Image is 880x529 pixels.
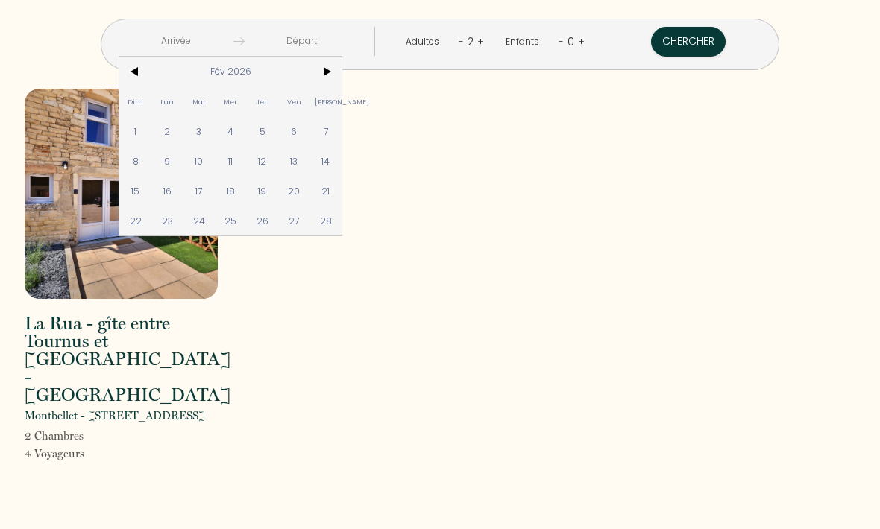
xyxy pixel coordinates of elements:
div: Adultes [406,35,444,49]
span: 26 [247,206,279,235]
span: 21 [310,176,342,206]
span: 5 [247,116,279,146]
span: 10 [183,146,215,176]
span: 28 [310,206,342,235]
span: 9 [151,146,183,176]
span: 1 [119,116,151,146]
span: Mer [215,86,247,116]
span: 24 [183,206,215,235]
div: Enfants [506,35,544,49]
span: Ven [278,86,310,116]
span: < [119,57,151,86]
span: 7 [310,116,342,146]
span: 18 [215,176,247,206]
span: 2 [151,116,183,146]
h2: La Rua - gîte entre Tournus et [GEOGRAPHIC_DATA] - [GEOGRAPHIC_DATA] [25,314,230,404]
a: + [578,34,585,48]
span: 8 [119,146,151,176]
span: > [310,57,342,86]
span: 15 [119,176,151,206]
span: 19 [247,176,279,206]
a: + [477,34,484,48]
span: 13 [278,146,310,176]
div: 0 [564,30,578,54]
span: 17 [183,176,215,206]
span: 25 [215,206,247,235]
p: 2 Chambre [25,427,84,445]
span: [PERSON_NAME] [310,86,342,116]
span: Mar [183,86,215,116]
p: 4 Voyageur [25,445,84,463]
span: 4 [215,116,247,146]
span: 16 [151,176,183,206]
span: Lun [151,86,183,116]
span: 27 [278,206,310,235]
input: Arrivée [119,27,233,56]
span: 23 [151,206,183,235]
span: Fév 2026 [151,57,310,86]
span: 14 [310,146,342,176]
span: s [79,429,84,443]
input: Départ [245,27,359,56]
button: Chercher [651,27,726,57]
span: s [80,447,84,460]
img: guests [233,36,245,47]
span: Jeu [247,86,279,116]
a: - [559,34,564,48]
span: Dim [119,86,151,116]
span: 12 [247,146,279,176]
img: rental-image [25,89,218,299]
div: 2 [464,30,477,54]
span: 6 [278,116,310,146]
span: 20 [278,176,310,206]
p: Montbellet - [STREET_ADDRESS] [25,407,205,425]
a: - [459,34,464,48]
span: 3 [183,116,215,146]
span: 11 [215,146,247,176]
span: 22 [119,206,151,235]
